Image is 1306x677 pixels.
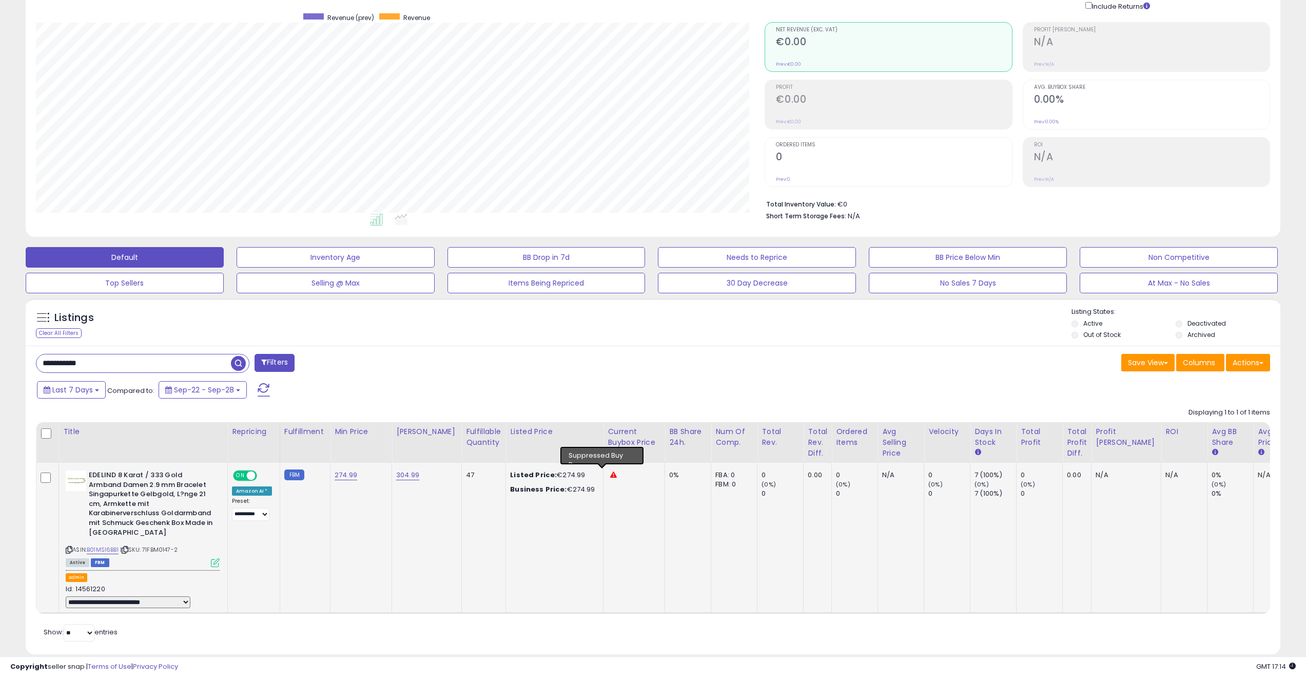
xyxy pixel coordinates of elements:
button: Needs to Reprice [658,247,856,268]
span: Last 7 Days [52,385,93,395]
div: 0% [669,471,703,480]
label: Deactivated [1187,319,1226,328]
small: (0%) [836,480,850,488]
button: Sep-22 - Sep-28 [159,381,247,399]
span: All listings currently available for purchase on Amazon [66,558,89,567]
div: 0 [1021,489,1062,498]
div: Avg BB Share [1212,426,1249,448]
div: Repricing [232,426,276,437]
h2: €0.00 [776,36,1011,50]
small: (0%) [974,480,989,488]
a: 304.99 [396,470,419,480]
span: Columns [1183,358,1215,368]
div: Avg Selling Price [882,426,920,459]
div: ROI [1165,426,1203,437]
div: N/A [1258,471,1292,480]
span: Profit [776,85,1011,90]
div: Displaying 1 to 1 of 1 items [1188,408,1270,418]
button: BB Drop in 7d [447,247,646,268]
div: Total Profit Diff. [1067,426,1087,459]
div: 7 (100%) [974,471,1016,480]
button: 30 Day Decrease [658,273,856,293]
div: N/A [882,471,916,480]
div: Num of Comp. [715,426,753,448]
div: 7 (100%) [974,489,1016,498]
span: Id: 14561220 [66,584,105,594]
small: Prev: €0.00 [776,119,801,125]
div: Total Profit [1021,426,1058,448]
button: Save View [1121,354,1175,371]
div: €274.99 [510,471,595,480]
span: Revenue (prev) [327,13,374,22]
div: Days In Stock [974,426,1012,448]
div: 0% [1212,489,1253,498]
button: Selling @ Max [237,273,435,293]
img: 313iT6SCchL._SL40_.jpg [66,471,86,491]
div: Min Price [335,426,387,437]
a: Privacy Policy [133,662,178,671]
h5: Listings [54,311,94,325]
button: Last 7 Days [37,381,106,399]
span: N/A [848,211,860,221]
div: 0 [836,471,878,480]
button: admin [66,573,87,582]
span: Show: entries [44,627,118,637]
small: Avg BB Share. [1212,448,1218,457]
b: EDELIND 8 Karat / 333 Gold Armband Damen 2.9 mm Bracelet Singapurkette Gelbgold, L?nge 21 cm, Arm... [89,471,213,540]
div: Total Rev. [762,426,799,448]
h2: 0.00% [1034,93,1270,107]
div: 0 [928,489,970,498]
div: 0.00 [808,471,824,480]
label: Active [1083,319,1102,328]
div: 0 [1021,471,1062,480]
b: Listed Price: [510,470,557,480]
span: 2025-10-6 17:14 GMT [1256,662,1296,671]
div: ASIN: [66,471,220,566]
div: Profit [PERSON_NAME] [1096,426,1157,448]
span: Ordered Items [776,142,1011,148]
small: Prev: N/A [1034,176,1054,182]
div: BB Share 24h. [669,426,707,448]
small: Prev: €0.00 [776,61,801,67]
h2: N/A [1034,151,1270,165]
div: Clear All Filters [36,328,82,338]
span: Revenue [403,13,430,22]
div: €274.99 [510,485,595,494]
div: N/A [1165,471,1199,480]
div: 0% [1212,471,1253,480]
button: At Max - No Sales [1080,273,1278,293]
span: Sep-22 - Sep-28 [174,385,234,395]
div: Listed Price [510,426,599,437]
span: Compared to: [107,386,154,396]
p: Listing States: [1071,307,1280,317]
b: Business Price: [510,484,567,494]
small: FBM [284,469,304,480]
span: FBM [91,558,109,567]
button: Top Sellers [26,273,224,293]
li: €0 [766,197,1262,210]
div: 0 [762,471,803,480]
button: BB Price Below Min [869,247,1067,268]
a: Terms of Use [88,662,131,671]
button: Columns [1176,354,1224,371]
small: Prev: 0 [776,176,790,182]
div: 0 [836,489,878,498]
b: Total Inventory Value: [766,200,836,209]
span: ROI [1034,142,1270,148]
span: ON [234,472,247,480]
div: Title [63,426,223,437]
div: FBM: 0 [715,480,749,489]
small: (0%) [1021,480,1035,488]
label: Archived [1187,330,1215,339]
small: Prev: 0.00% [1034,119,1059,125]
div: Ordered Items [836,426,873,448]
button: Non Competitive [1080,247,1278,268]
div: Avg Win Price [1258,426,1295,448]
button: Items Being Repriced [447,273,646,293]
div: 47 [466,471,498,480]
button: No Sales 7 Days [869,273,1067,293]
h2: €0.00 [776,93,1011,107]
div: 0 [928,471,970,480]
button: Default [26,247,224,268]
small: (0%) [928,480,943,488]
